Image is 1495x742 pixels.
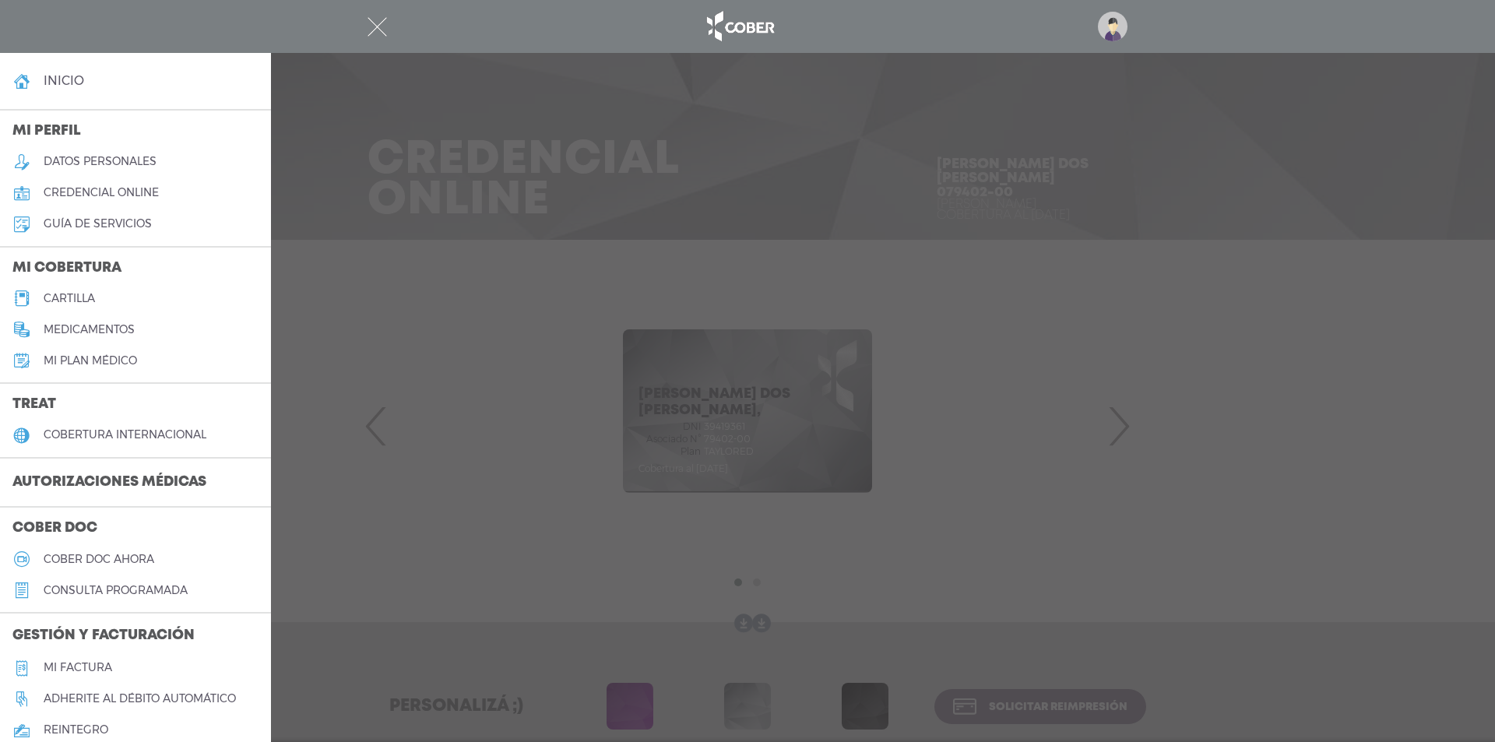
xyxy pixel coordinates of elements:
[44,186,159,199] h5: credencial online
[44,292,95,305] h5: cartilla
[44,584,188,597] h5: consulta programada
[44,73,84,88] h4: inicio
[44,661,112,674] h5: Mi factura
[698,8,780,45] img: logo_cober_home-white.png
[44,428,206,441] h5: cobertura internacional
[44,553,154,566] h5: Cober doc ahora
[1098,12,1127,41] img: profile-placeholder.svg
[44,323,135,336] h5: medicamentos
[44,217,152,230] h5: guía de servicios
[368,17,387,37] img: Cober_menu-close-white.svg
[44,155,157,168] h5: datos personales
[44,723,108,737] h5: reintegro
[44,354,137,367] h5: Mi plan médico
[44,692,236,705] h5: Adherite al débito automático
